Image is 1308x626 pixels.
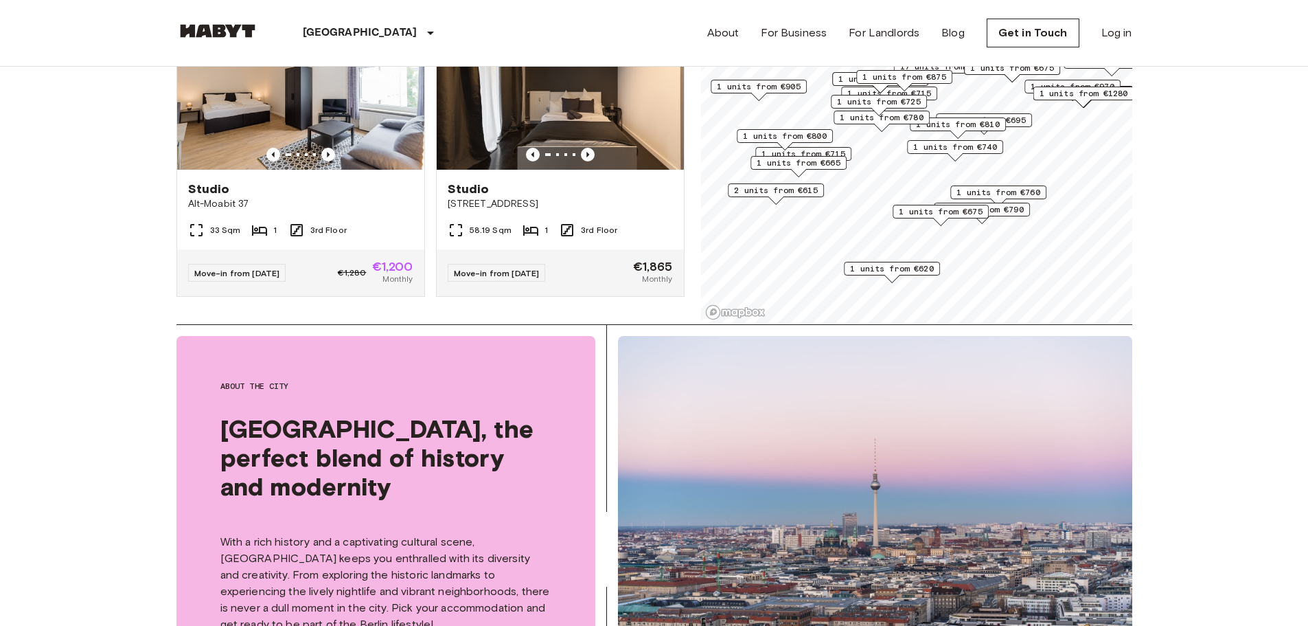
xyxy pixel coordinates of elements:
span: 1 units from €970 [1031,80,1114,93]
span: 1 [544,224,548,236]
div: Map marker [841,87,937,108]
div: Map marker [834,111,930,132]
div: Map marker [950,186,1046,207]
span: Monthly [642,273,672,285]
span: €1,200 [372,260,413,273]
span: Monthly [382,273,413,285]
div: Map marker [907,140,1003,161]
span: 1 [273,224,277,236]
button: Previous image [266,148,280,161]
span: 1 units from €875 [862,71,946,83]
div: Map marker [711,80,807,101]
span: 1 units from €675 [970,62,1054,74]
a: For Landlords [849,25,919,41]
span: Move-in from [DATE] [194,268,280,278]
a: Marketing picture of unit DE-01-049-013-01HPrevious imagePrevious imageStudio[STREET_ADDRESS]58.1... [436,4,685,297]
span: 1 units from €1280 [1039,87,1127,100]
div: Map marker [964,61,1060,82]
a: Mapbox logo [705,304,766,320]
span: 1 units from €620 [850,262,934,275]
a: Marketing picture of unit DE-01-087-003-01HPrevious imagePrevious imageStudioAlt-Moabit 3733 Sqm1... [176,4,425,297]
div: Map marker [893,205,989,226]
span: 3rd Floor [581,224,617,236]
img: Marketing picture of unit DE-01-087-003-01H [177,5,424,170]
span: Alt-Moabit 37 [188,197,413,211]
span: 1 units from €675 [899,205,983,218]
div: Map marker [737,129,833,150]
a: For Business [761,25,827,41]
div: Map marker [1024,80,1121,101]
div: Map marker [750,156,847,177]
div: Map marker [910,118,1006,139]
div: Map marker [831,95,927,116]
span: 1 units from €800 [743,130,827,142]
div: Map marker [728,183,824,205]
span: 1 units from €760 [956,186,1040,199]
span: Studio [188,181,230,197]
button: Previous image [581,148,595,161]
p: [GEOGRAPHIC_DATA] [303,25,417,41]
span: Move-in from [DATE] [454,268,540,278]
div: Map marker [934,203,1030,224]
span: 1 units from €905 [717,80,801,93]
span: 1 units from €740 [913,141,997,153]
span: 1 units from €715 [761,148,845,160]
a: Get in Touch [987,19,1079,47]
span: [STREET_ADDRESS] [448,197,673,211]
span: 1 units from €715 [847,87,931,100]
span: 1 units from €780 [840,111,923,124]
span: €1,865 [633,260,673,273]
button: Previous image [321,148,335,161]
span: 2 units from €695 [942,114,1026,126]
a: Blog [941,25,965,41]
span: 3rd Floor [310,224,347,236]
span: 17 units from €720 [899,60,988,73]
span: 1 units from €725 [837,96,921,108]
img: Habyt [176,24,259,38]
span: €1,280 [338,267,367,279]
img: Marketing picture of unit DE-01-049-013-01H [437,5,684,170]
span: 58.19 Sqm [470,224,512,236]
a: About [707,25,739,41]
a: Log in [1101,25,1132,41]
span: 1 units from €810 [916,118,1000,131]
span: 1 units from €835 [838,73,922,85]
span: 33 Sqm [210,224,241,236]
div: Map marker [936,113,1032,135]
div: Map marker [832,72,928,93]
span: 1 units from €790 [940,203,1024,216]
span: About the city [220,380,551,392]
div: Map marker [1033,87,1134,108]
button: Previous image [526,148,540,161]
div: Map marker [856,70,952,91]
div: Map marker [755,147,851,168]
span: [GEOGRAPHIC_DATA], the perfect blend of history and modernity [220,414,551,501]
div: Map marker [844,262,940,283]
span: 2 units from €615 [734,184,818,197]
span: 1 units from €665 [757,157,840,169]
span: Studio [448,181,490,197]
